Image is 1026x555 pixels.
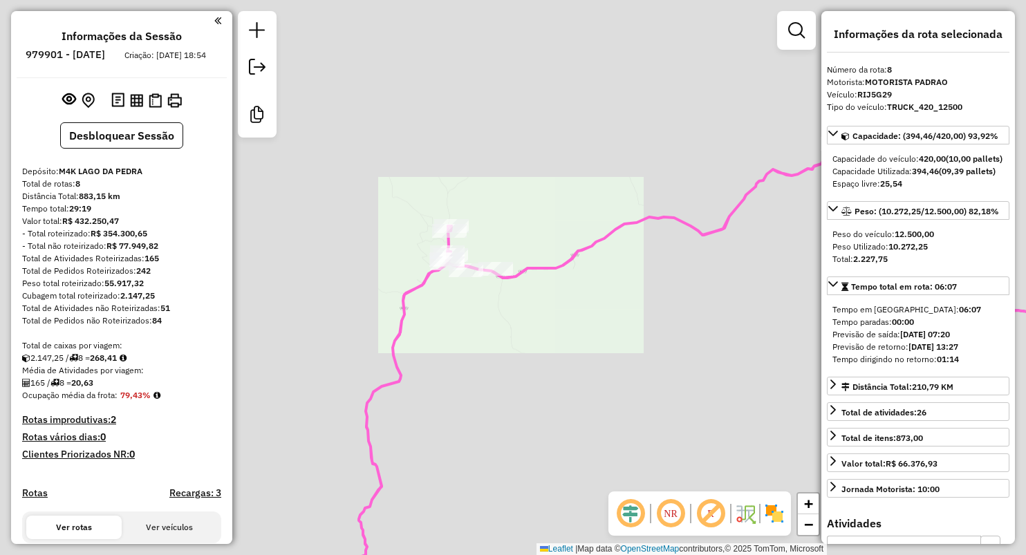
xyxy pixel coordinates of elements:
strong: 29:19 [69,203,91,214]
h4: Rotas vários dias: [22,431,221,443]
span: Total de atividades: [841,407,926,417]
a: Zoom out [798,514,819,535]
span: Ocultar deslocamento [614,497,647,530]
span: Peso do veículo: [832,229,934,239]
a: Criar modelo [243,101,271,132]
a: Distância Total:210,79 KM [827,377,1009,395]
button: Visualizar Romaneio [146,91,165,111]
h6: 979901 - [DATE] [26,48,105,61]
div: Capacidade: (394,46/420,00) 93,92% [827,147,1009,196]
h4: Atividades [827,517,1009,530]
div: Valor total: [841,458,938,470]
strong: 2.147,25 [120,290,155,301]
strong: 0 [129,448,135,460]
div: Peso total roteirizado: [22,277,221,290]
strong: 873,00 [896,433,923,443]
a: Zoom in [798,493,819,514]
div: - Total roteirizado: [22,227,221,240]
em: Média calculada utilizando a maior ocupação (%Peso ou %Cubagem) de cada rota da sessão. Rotas cro... [153,391,160,399]
h4: Informações da rota selecionada [827,28,1009,41]
div: Tempo paradas: [832,316,1004,328]
a: Exportar sessão [243,53,271,84]
a: OpenStreetMap [621,544,680,554]
div: Total de Atividades Roteirizadas: [22,252,221,265]
div: 165 / 8 = [22,377,221,389]
i: Meta Caixas/viagem: 1,00 Diferença: 267,41 [120,354,127,362]
div: Média de Atividades por viagem: [22,364,221,377]
strong: 06:07 [959,304,981,314]
h4: Informações da Sessão [62,30,182,43]
strong: R$ 77.949,82 [106,241,158,251]
strong: 01:14 [937,354,959,364]
strong: [DATE] 07:20 [900,329,950,339]
img: Exibir/Ocultar setores [763,502,785,525]
span: 210,79 KM [912,382,953,392]
strong: [DATE] 13:27 [908,341,958,352]
h4: Recargas: 3 [169,487,221,499]
strong: TRUCK_420_12500 [887,102,962,112]
button: Exibir sessão original [59,89,79,111]
div: Espaço livre: [832,178,1004,190]
div: Tempo em [GEOGRAPHIC_DATA]: [832,303,1004,316]
strong: 420,00 [919,153,946,164]
div: Total de Pedidos Roteirizados: [22,265,221,277]
div: Peso Utilizado: [832,241,1004,253]
strong: RIJ5G29 [857,89,892,100]
strong: 84 [152,315,162,326]
strong: R$ 354.300,65 [91,228,147,238]
div: Distância Total: [22,190,221,203]
a: Total de itens:873,00 [827,428,1009,446]
button: Ver veículos [122,516,217,539]
div: Total de Atividades não Roteirizadas: [22,302,221,314]
strong: 12.500,00 [895,229,934,239]
div: Tempo total: [22,203,221,215]
a: Leaflet [540,544,573,554]
div: Total de Pedidos não Roteirizados: [22,314,221,327]
span: − [804,516,813,533]
strong: 26 [917,407,926,417]
div: Peso: (10.272,25/12.500,00) 82,18% [827,223,1009,271]
div: Motorista: [827,76,1009,88]
span: Tempo total em rota: 06:07 [851,281,957,292]
strong: 51 [160,303,170,313]
strong: 55.917,32 [104,278,144,288]
button: Imprimir Rotas [165,91,185,111]
button: Logs desbloquear sessão [109,90,127,111]
div: Cubagem total roteirizado: [22,290,221,302]
span: Ocupação média da frota: [22,390,118,400]
a: Exibir filtros [783,17,810,44]
div: Total: [832,253,1004,265]
div: Distância Total: [841,381,953,393]
i: Cubagem total roteirizado [22,354,30,362]
span: Peso: (10.272,25/12.500,00) 82,18% [855,206,999,216]
strong: 8 [75,178,80,189]
a: Capacidade: (394,46/420,00) 93,92% [827,126,1009,144]
span: Exibir rótulo [694,497,727,530]
a: Rotas [22,487,48,499]
div: Map data © contributors,© 2025 TomTom, Microsoft [537,543,827,555]
div: Tipo do veículo: [827,101,1009,113]
strong: 2 [111,413,116,426]
span: Ocultar NR [654,497,687,530]
strong: M4K LAGO DA PEDRA [59,166,142,176]
div: Previsão de saída: [832,328,1004,341]
div: Criação: [DATE] 18:54 [119,49,212,62]
div: Jornada Motorista: 10:00 [841,483,940,496]
strong: 79,43% [120,390,151,400]
button: Desbloquear Sessão [60,122,183,149]
button: Visualizar relatório de Roteirização [127,91,146,109]
strong: R$ 432.250,47 [62,216,119,226]
a: Peso: (10.272,25/12.500,00) 82,18% [827,201,1009,220]
div: Depósito: [22,165,221,178]
a: Valor total:R$ 66.376,93 [827,453,1009,472]
button: Ver rotas [26,516,122,539]
span: + [804,495,813,512]
img: Fluxo de ruas [734,502,756,525]
strong: (10,00 pallets) [946,153,1002,164]
strong: 268,41 [90,352,117,363]
strong: 8 [887,64,892,75]
span: | [575,544,577,554]
strong: 165 [144,253,159,263]
strong: 242 [136,265,151,276]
